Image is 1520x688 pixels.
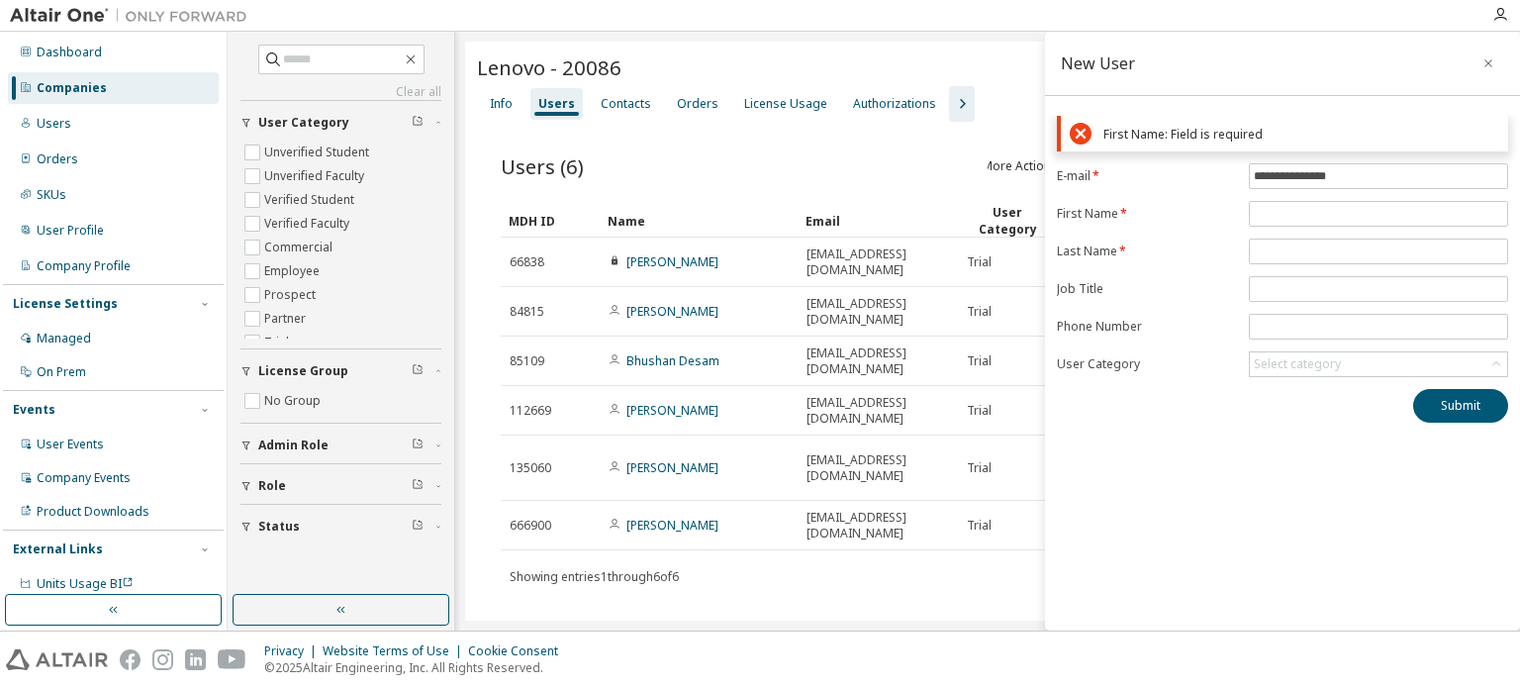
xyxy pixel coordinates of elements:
img: instagram.svg [152,649,173,670]
label: Unverified Student [264,141,373,164]
span: Clear filter [412,115,424,131]
label: Job Title [1057,281,1237,297]
label: Phone Number [1057,319,1237,335]
a: [PERSON_NAME] [626,303,718,320]
span: Users (6) [501,152,584,180]
span: Trial [967,254,992,270]
span: Role [258,478,286,494]
label: Unverified Faculty [264,164,368,188]
span: License Group [258,363,348,379]
span: Trial [967,460,992,476]
div: User Category [966,204,1049,238]
span: [EMAIL_ADDRESS][DOMAIN_NAME] [807,345,949,377]
a: [PERSON_NAME] [626,402,718,419]
div: First Name: Field is required [1103,127,1499,142]
div: Name [608,205,790,237]
span: 112669 [510,403,551,419]
img: altair_logo.svg [6,649,108,670]
a: Clear all [240,84,441,100]
span: Admin Role [258,438,329,453]
span: Lenovo - 20086 [477,53,621,81]
div: Orders [37,151,78,167]
div: MDH ID [509,205,592,237]
div: Events [13,402,55,418]
a: [PERSON_NAME] [626,253,718,270]
div: Info [490,96,513,112]
div: Managed [37,331,91,346]
div: Website Terms of Use [323,643,468,659]
a: [PERSON_NAME] [626,517,718,534]
div: Select category [1250,352,1507,376]
label: Last Name [1057,244,1237,259]
div: Company Events [37,470,131,486]
div: Authorizations [853,96,936,112]
div: Product Downloads [37,504,149,520]
span: Trial [967,304,992,320]
button: Role [240,464,441,508]
label: E-mail [1057,168,1237,184]
span: Status [258,519,300,535]
span: [EMAIL_ADDRESS][DOMAIN_NAME] [807,296,949,328]
img: linkedin.svg [185,649,206,670]
button: Admin Role [240,424,441,467]
div: User Events [37,437,104,452]
label: Verified Faculty [264,212,353,236]
span: [EMAIL_ADDRESS][DOMAIN_NAME] [807,510,949,541]
span: Clear filter [412,363,424,379]
label: User Category [1057,356,1237,372]
div: SKUs [37,187,66,203]
label: Verified Student [264,188,358,212]
label: Employee [264,259,324,283]
label: Trial [264,331,293,354]
span: User Category [258,115,349,131]
div: User Profile [37,223,104,239]
div: External Links [13,541,103,557]
div: On Prem [37,364,86,380]
span: [EMAIL_ADDRESS][DOMAIN_NAME] [807,246,949,278]
img: youtube.svg [218,649,246,670]
div: Companies [37,80,107,96]
div: License Usage [744,96,827,112]
span: Showing entries 1 through 6 of 6 [510,568,679,585]
button: Submit [1413,389,1508,423]
span: [EMAIL_ADDRESS][DOMAIN_NAME] [807,395,949,427]
button: User Category [240,101,441,145]
span: Clear filter [412,519,424,535]
span: Trial [967,518,992,534]
span: Units Usage BI [37,575,134,592]
img: Altair One [10,6,257,26]
p: © 2025 Altair Engineering, Inc. All Rights Reserved. [264,659,570,676]
span: 85109 [510,353,544,369]
span: Clear filter [412,478,424,494]
div: Cookie Consent [468,643,570,659]
label: Partner [264,307,310,331]
div: Contacts [601,96,651,112]
div: New User [1061,55,1135,71]
button: License Group [240,349,441,393]
span: Clear filter [412,438,424,453]
div: Company Profile [37,258,131,274]
span: 66838 [510,254,544,270]
span: Trial [967,353,992,369]
span: 84815 [510,304,544,320]
span: 135060 [510,460,551,476]
div: Select category [1254,356,1341,372]
div: Email [806,205,950,237]
span: 666900 [510,518,551,534]
div: Users [538,96,575,112]
span: [EMAIL_ADDRESS][DOMAIN_NAME] [807,452,949,484]
span: Trial [967,403,992,419]
div: Privacy [264,643,323,659]
div: Dashboard [37,45,102,60]
div: Users [37,116,71,132]
label: Prospect [264,283,320,307]
a: [PERSON_NAME] [626,459,718,476]
a: Bhushan Desam [626,352,719,369]
div: Orders [677,96,718,112]
button: More Actions [980,149,1075,183]
label: Commercial [264,236,336,259]
label: First Name [1057,206,1237,222]
label: No Group [264,389,325,413]
img: facebook.svg [120,649,141,670]
div: License Settings [13,296,118,312]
